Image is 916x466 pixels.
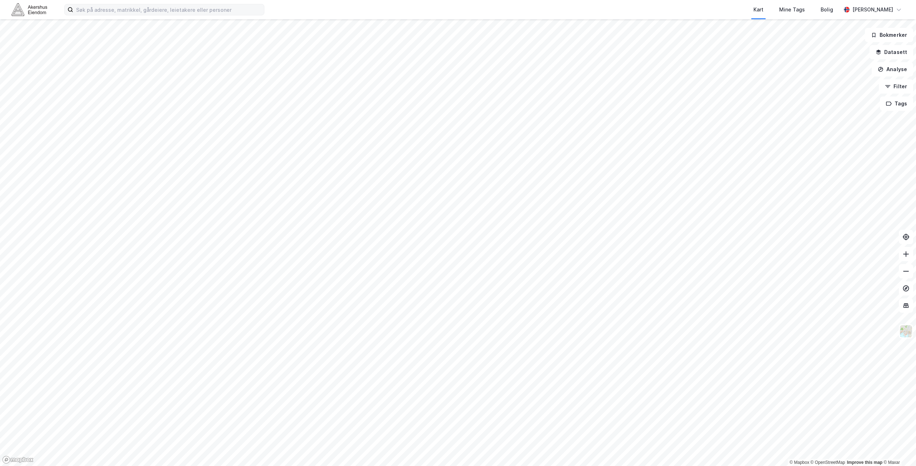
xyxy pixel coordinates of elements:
div: Bolig [821,5,833,14]
input: Søk på adresse, matrikkel, gårdeiere, leietakere eller personer [73,4,264,15]
button: Tags [880,96,913,111]
div: Kart [753,5,763,14]
button: Datasett [870,45,913,59]
button: Filter [879,79,913,94]
img: akershus-eiendom-logo.9091f326c980b4bce74ccdd9f866810c.svg [11,3,47,16]
a: Mapbox [790,460,809,465]
a: Improve this map [847,460,882,465]
div: Mine Tags [779,5,805,14]
a: OpenStreetMap [811,460,845,465]
div: [PERSON_NAME] [852,5,893,14]
a: Mapbox homepage [2,456,34,464]
img: Z [899,324,913,338]
div: Kontrollprogram for chat [880,432,916,466]
button: Bokmerker [865,28,913,42]
button: Analyse [872,62,913,76]
iframe: Chat Widget [880,432,916,466]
